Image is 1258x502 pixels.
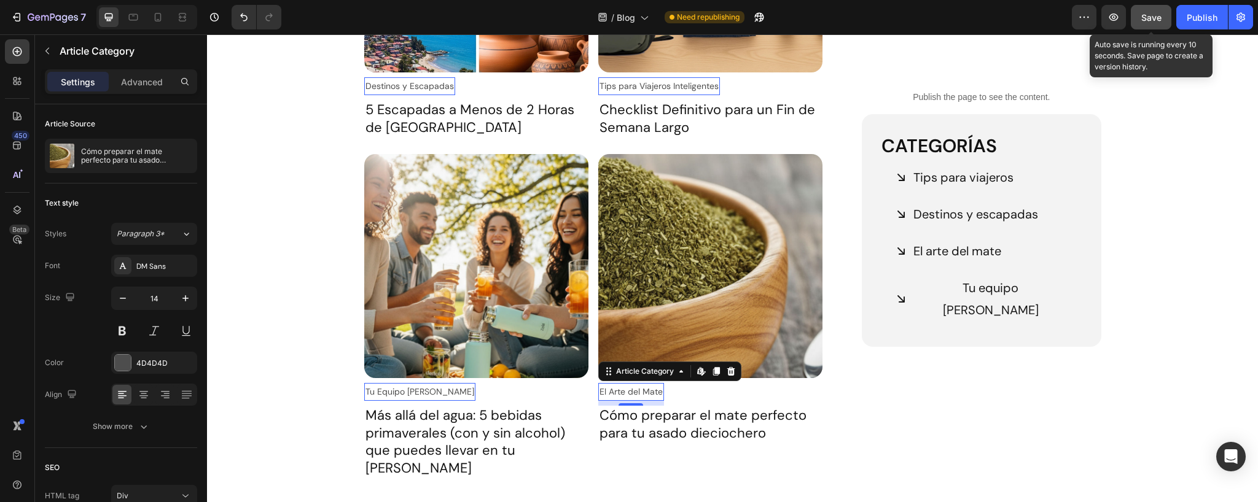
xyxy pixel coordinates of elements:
[706,169,831,191] p: Destinos y escapadas
[617,11,635,24] span: Blog
[136,261,194,272] div: DM Sans
[9,225,29,234] div: Beta
[1131,5,1171,29] button: Save
[207,34,1258,502] iframe: Design area
[93,420,150,433] div: Show more
[111,223,197,245] button: Paragraph 3*
[117,228,165,239] span: Paragraph 3*
[655,56,894,69] p: Publish the page to see the content.
[1176,5,1228,29] button: Publish
[45,260,60,271] div: Font
[45,462,60,473] div: SEO
[1216,442,1246,471] div: Open Intercom Messenger
[45,198,79,209] div: Text style
[5,5,92,29] button: 7
[673,125,821,161] a: Tips para viajeros
[45,415,197,438] button: Show more
[391,66,615,103] a: Checklist Definitivo para un Fin de Semana Largo
[136,358,194,369] div: 4D4D4D
[45,490,79,501] div: HTML tag
[391,349,457,366] div: El Arte del Mate
[1187,11,1217,24] div: Publish
[706,242,861,287] p: Tu equipo [PERSON_NAME]
[1141,12,1162,23] span: Save
[12,131,29,141] div: 450
[232,5,281,29] div: Undo/Redo
[673,98,875,125] h2: Categorías
[391,371,615,409] a: Cómo preparar el mate perfecto para tu asado dieciochero
[121,75,163,88] p: Advanced
[157,371,381,444] a: Más allá del agua: 5 bebidas primaverales (con y sin alcohol) que puedes llevar en tu [PERSON_NAME]
[45,387,79,403] div: Align
[157,349,268,366] div: Tu Equipo [PERSON_NAME]
[45,228,66,239] div: Styles
[611,11,614,24] span: /
[673,198,809,235] a: El arte del mate
[677,12,740,23] span: Need republishing
[80,10,86,25] p: 7
[391,43,513,61] div: Tips para Viajeros Inteligentes
[61,75,95,88] p: Settings
[673,161,846,198] a: Destinos y escapadas
[117,491,128,500] span: Div
[673,235,875,294] a: Tu equipo [PERSON_NAME]
[407,331,469,342] div: Article Category
[50,144,74,168] img: article feature img
[45,118,95,129] div: Article Source
[60,44,192,58] p: Article Category
[706,206,794,228] p: El arte del mate
[706,132,807,154] p: Tips para viajeros
[45,357,64,368] div: Color
[45,290,77,306] div: Size
[81,147,192,164] p: Cómo preparar el mate perfecto para tu asado dieciochero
